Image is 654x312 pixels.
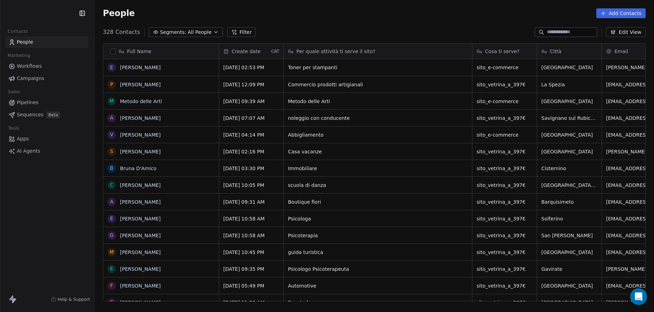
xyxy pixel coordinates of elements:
span: [GEOGRAPHIC_DATA] [541,98,597,105]
span: [DATE] 10:58 AM [223,215,279,222]
span: [DATE] 02:16 PM [223,148,279,155]
span: Campaigns [17,75,44,82]
div: A [110,198,113,205]
div: M [110,97,114,105]
div: P [110,81,113,88]
div: Create dateCAT [219,44,283,59]
span: sito_vetrina_a_397€ [477,215,533,222]
span: sito_vetrina_a_397€ [477,282,533,289]
span: People [17,38,33,46]
span: 328 Contacts [103,28,140,36]
span: Psicologa [288,215,468,222]
span: Psicologo Psicoterapeuta [288,266,468,273]
span: sito_vetrina_a_397€ [477,182,533,189]
div: V [110,131,113,138]
span: [GEOGRAPHIC_DATA] [541,249,597,256]
span: Psicoterapia [288,232,468,239]
span: scuola di danza [288,182,468,189]
a: [PERSON_NAME] [120,199,161,205]
span: Gavirate [541,266,597,273]
span: noleggio con conducente [288,115,468,122]
a: Metodo delle Arti [120,99,162,104]
div: E [110,265,113,273]
button: Add Contacts [596,8,646,18]
span: Immobiliare [288,165,468,172]
a: Campaigns [6,73,89,84]
span: Sequences [17,111,43,118]
span: sito_vetrina_a_397€ [477,165,533,172]
span: Event planner [288,299,468,306]
span: [DATE] 10:05 PM [223,182,279,189]
span: Savignano sul Rubicone [541,115,597,122]
span: [GEOGRAPHIC_DATA][PERSON_NAME] [541,182,597,189]
span: Workflows [17,63,42,70]
span: sito_e-commerce [477,131,533,138]
a: [PERSON_NAME] [120,216,161,222]
span: People [103,8,135,19]
a: AI Agents [6,145,89,157]
span: [GEOGRAPHIC_DATA] [541,299,597,306]
a: [PERSON_NAME] [120,233,161,238]
span: Full Name [127,48,152,55]
span: [DATE] 02:53 PM [223,64,279,71]
span: Create date [232,48,261,55]
span: Boutique fiori [288,198,468,205]
a: Bruna D'Amico [120,166,156,171]
a: Apps [6,133,89,145]
div: G [110,232,114,239]
div: Città [537,44,602,59]
div: S [110,148,113,155]
span: Commercio prodotti artigianali [288,81,468,88]
span: [DATE] 10:58 AM [223,232,279,239]
a: People [6,36,89,48]
span: Beta [46,111,60,118]
span: Abbigliamento [288,131,468,138]
span: La Spezia [541,81,597,88]
a: [PERSON_NAME] [120,115,161,121]
span: Segments: [160,29,186,36]
a: [PERSON_NAME] [120,149,161,154]
span: All People [188,29,211,36]
span: [GEOGRAPHIC_DATA] [541,148,597,155]
span: Metodo delle Arti [288,98,468,105]
span: [DATE] 10:45 PM [223,249,279,256]
a: SequencesBeta [6,109,89,121]
span: [DATE] 09:31 AM [223,198,279,205]
span: sito_vetrina_a_397€ [477,299,533,306]
span: [DATE] 11:20 AM [223,299,279,306]
div: Open Intercom Messenger [630,288,647,305]
span: Per quale attività ti serve il sito? [296,48,375,55]
span: [DATE] 04:14 PM [223,131,279,138]
span: [GEOGRAPHIC_DATA] [541,64,597,71]
a: [PERSON_NAME] [120,266,161,272]
div: E [110,215,113,222]
div: A [110,114,113,122]
span: AI Agents [17,147,40,155]
div: Per quale attività ti serve il sito? [284,44,472,59]
a: [PERSON_NAME] [120,65,161,70]
span: Barquisimeto [541,198,597,205]
div: E [110,64,113,71]
a: [PERSON_NAME] [120,300,161,305]
span: Cosa ti serve? [485,48,520,55]
span: sito_vetrina_a_397€ [477,249,533,256]
span: sito_vetrina_a_397€ [477,115,533,122]
span: [DATE] 09:39 AM [223,98,279,105]
span: Pipelines [17,99,38,106]
span: sito_vetrina_a_397€ [477,266,533,273]
span: Casa vacanze [288,148,468,155]
span: sito_e-commerce [477,64,533,71]
div: C [110,181,113,189]
span: sito_e-commerce [477,98,533,105]
div: Cosa ti serve? [472,44,537,59]
div: grid [103,59,219,302]
span: sito_vetrina_a_397€ [477,81,533,88]
span: CAT [271,49,279,54]
span: [GEOGRAPHIC_DATA] [541,131,597,138]
div: M [110,248,114,256]
a: [PERSON_NAME] [120,283,161,289]
a: [PERSON_NAME] [120,132,161,138]
span: sito_vetrina_a_397€ [477,148,533,155]
a: Help & Support [51,297,90,302]
span: [DATE] 12:09 PM [223,81,279,88]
